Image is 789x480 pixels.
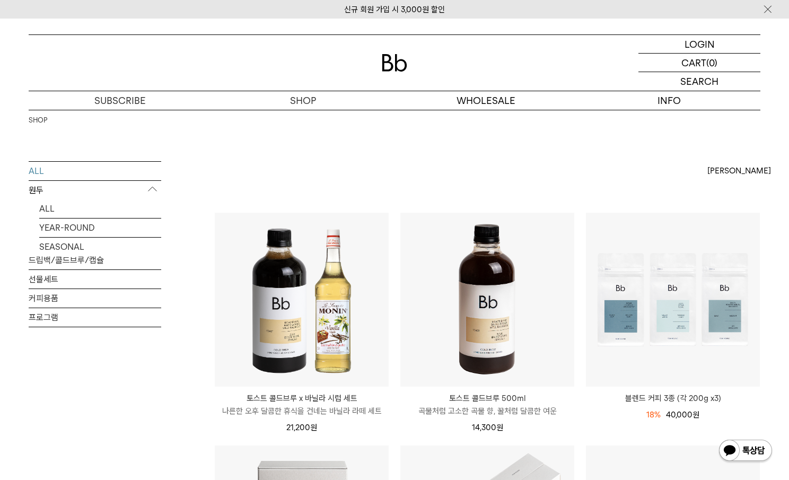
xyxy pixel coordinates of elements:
p: 토스트 콜드브루 x 바닐라 시럽 세트 [215,392,389,405]
a: 선물세트 [29,270,161,289]
a: 커피용품 [29,289,161,308]
img: 토스트 콜드브루 500ml [400,213,574,387]
a: LOGIN [638,35,760,54]
a: YEAR-ROUND [39,219,161,237]
span: [PERSON_NAME] [707,164,771,177]
p: 곡물처럼 고소한 곡물 향, 꿀처럼 달콤한 여운 [400,405,574,417]
span: 14,300 [472,423,503,432]
span: 21,200 [286,423,317,432]
a: 프로그램 [29,308,161,327]
p: 토스트 콜드브루 500ml [400,392,574,405]
a: ALL [39,199,161,218]
p: 원두 [29,181,161,200]
p: 나른한 오후 달콤한 휴식을 건네는 바닐라 라떼 세트 [215,405,389,417]
img: 토스트 콜드브루 x 바닐라 시럽 세트 [215,213,389,387]
img: 블렌드 커피 3종 (각 200g x3) [586,213,760,387]
a: 토스트 콜드브루 500ml 곡물처럼 고소한 곡물 향, 꿀처럼 달콤한 여운 [400,392,574,417]
span: 원 [310,423,317,432]
a: 토스트 콜드브루 x 바닐라 시럽 세트 나른한 오후 달콤한 휴식을 건네는 바닐라 라떼 세트 [215,392,389,417]
p: SEARCH [680,72,718,91]
a: SUBSCRIBE [29,91,212,110]
a: ALL [29,162,161,180]
span: 40,000 [666,410,699,420]
p: INFO [577,91,760,110]
p: (0) [706,54,717,72]
span: 원 [496,423,503,432]
div: 18% [646,408,661,421]
a: 드립백/콜드브루/캡슐 [29,251,161,269]
a: 블렌드 커피 3종 (각 200g x3) [586,392,760,405]
a: CART (0) [638,54,760,72]
p: WHOLESALE [394,91,577,110]
p: CART [681,54,706,72]
img: 로고 [382,54,407,72]
span: 원 [692,410,699,420]
a: SHOP [212,91,394,110]
a: 신규 회원 가입 시 3,000원 할인 [344,5,445,14]
a: SEASONAL [39,238,161,256]
p: LOGIN [685,35,715,53]
img: 카카오톡 채널 1:1 채팅 버튼 [718,439,773,464]
a: SHOP [29,115,47,126]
